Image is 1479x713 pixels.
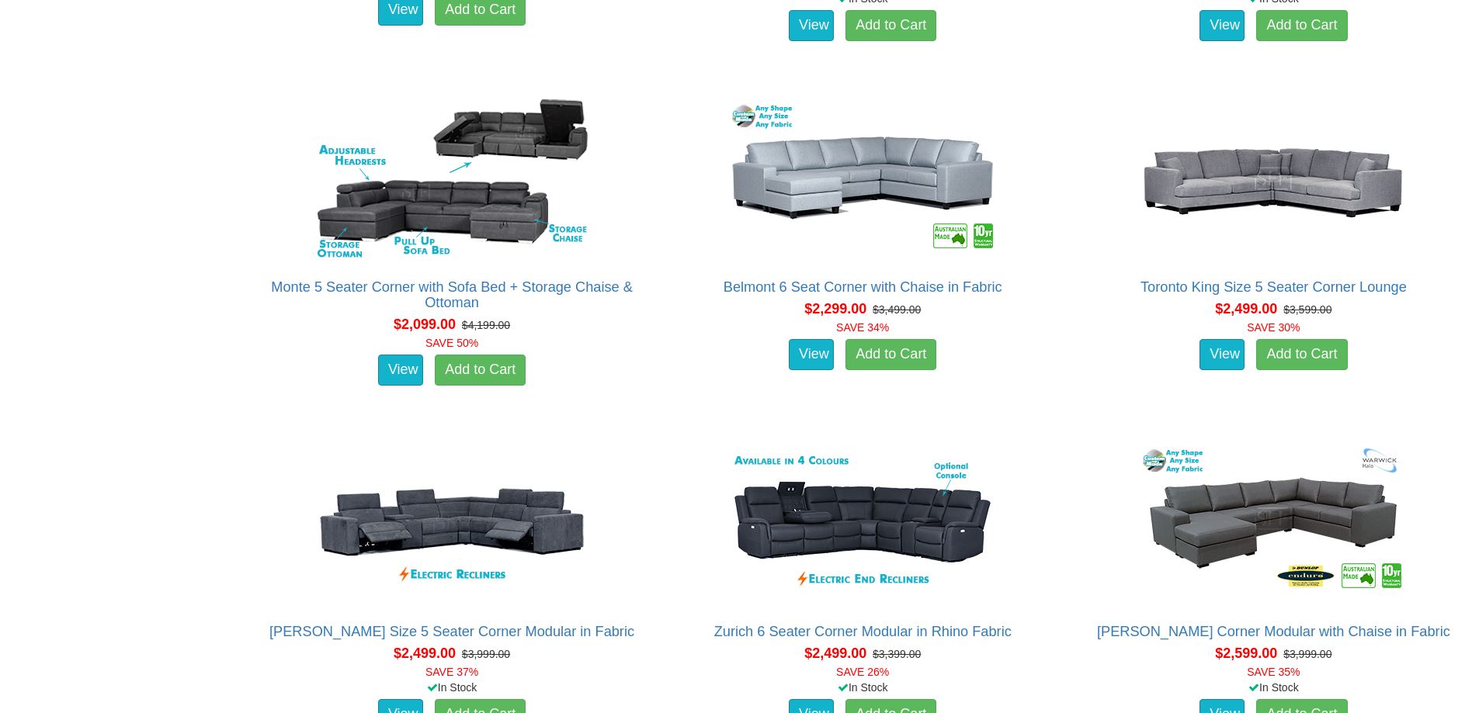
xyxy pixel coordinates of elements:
span: $2,599.00 [1215,646,1277,661]
font: SAVE 35% [1247,666,1300,678]
a: Monte 5 Seater Corner with Sofa Bed + Storage Chaise & Ottoman [271,279,633,310]
font: SAVE 37% [425,666,478,678]
a: View [789,10,834,41]
a: [PERSON_NAME] Corner Modular with Chaise in Fabric [1097,624,1450,639]
img: Marlow King Size 5 Seater Corner Modular in Fabric [312,438,592,608]
a: Zurich 6 Seater Corner Modular in Rhino Fabric [714,624,1012,639]
a: View [378,355,423,386]
span: $2,499.00 [1215,301,1277,317]
del: $3,999.00 [1283,648,1331,660]
font: SAVE 34% [836,321,889,334]
a: Add to Cart [1256,10,1347,41]
img: Monte 5 Seater Corner with Sofa Bed + Storage Chaise & Ottoman [312,93,592,264]
del: $4,199.00 [462,319,510,331]
a: Belmont 6 Seat Corner with Chaise in Fabric [724,279,1002,295]
span: $2,499.00 [804,646,866,661]
img: Toronto King Size 5 Seater Corner Lounge [1134,93,1413,264]
div: In Stock [1077,680,1470,695]
span: $2,499.00 [394,646,456,661]
img: Zurich 6 Seater Corner Modular in Rhino Fabric [723,438,1002,608]
del: $3,999.00 [462,648,510,660]
a: View [1200,10,1245,41]
a: Add to Cart [435,355,526,386]
a: Add to Cart [845,339,936,370]
span: $2,099.00 [394,317,456,332]
img: Morton Corner Modular with Chaise in Fabric [1134,438,1413,608]
img: Belmont 6 Seat Corner with Chaise in Fabric [723,93,1002,264]
del: $3,599.00 [1283,303,1331,316]
font: SAVE 26% [836,666,889,678]
a: Toronto King Size 5 Seater Corner Lounge [1140,279,1407,295]
div: In Stock [666,680,1060,695]
font: SAVE 30% [1247,321,1300,334]
del: $3,499.00 [873,303,921,316]
a: [PERSON_NAME] Size 5 Seater Corner Modular in Fabric [269,624,634,639]
a: View [789,339,834,370]
div: In Stock [255,680,648,695]
a: View [1200,339,1245,370]
span: $2,299.00 [804,301,866,317]
a: Add to Cart [845,10,936,41]
a: Add to Cart [1256,339,1347,370]
del: $3,399.00 [873,648,921,660]
font: SAVE 50% [425,337,478,349]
